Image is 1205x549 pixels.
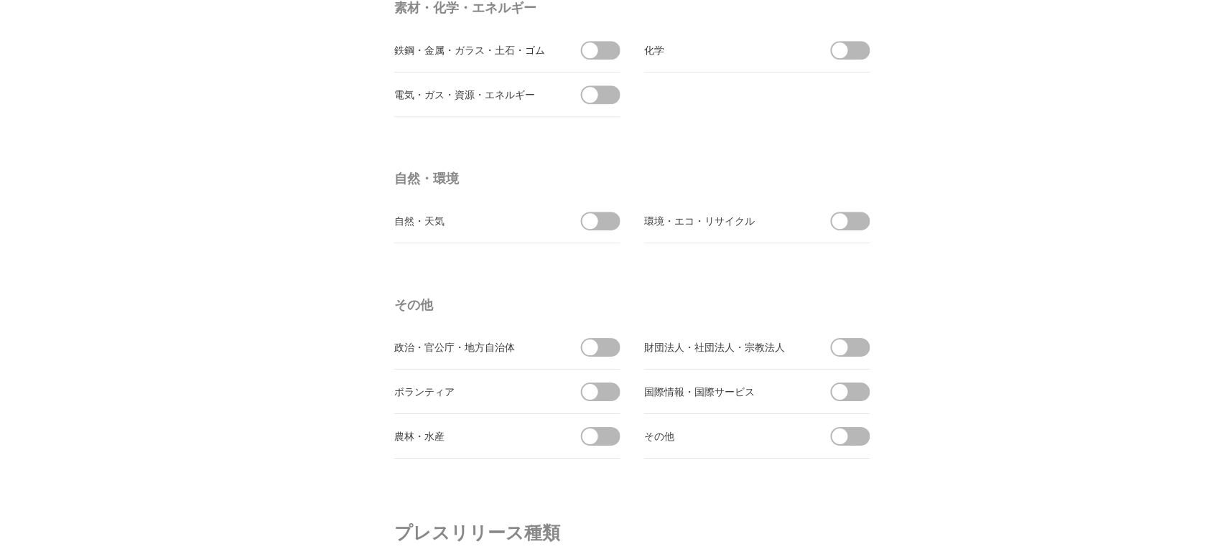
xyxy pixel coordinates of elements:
[394,383,556,400] div: ボランティア
[644,41,806,59] div: 化学
[394,166,875,192] h4: 自然・環境
[644,212,806,230] div: 環境・エコ・リサイクル
[394,338,556,356] div: 政治・官公庁・地方自治体
[644,338,806,356] div: 財団法人・社団法人・宗教法人
[644,427,806,445] div: その他
[394,292,875,318] h4: その他
[394,212,556,230] div: 自然・天気
[644,383,806,400] div: 国際情報・国際サービス
[394,85,556,103] div: 電気・ガス・資源・エネルギー
[394,427,556,445] div: 農林・水産
[394,41,556,59] div: 鉄鋼・金属・ガラス・土石・ゴム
